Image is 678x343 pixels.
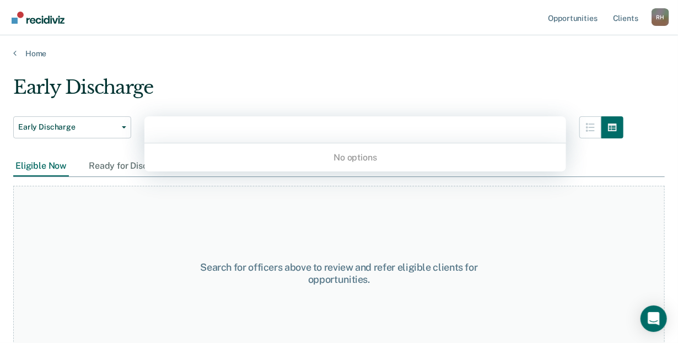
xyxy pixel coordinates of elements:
[176,261,502,285] div: Search for officers above to review and refer eligible clients for opportunities.
[652,8,669,26] button: Profile dropdown button
[144,148,566,167] div: No options
[13,76,623,108] div: Early Discharge
[13,156,69,176] div: Eligible Now
[13,116,131,138] button: Early Discharge
[13,49,665,58] a: Home
[652,8,669,26] div: R H
[12,12,64,24] img: Recidiviz
[18,122,117,132] span: Early Discharge
[87,156,173,176] div: Ready for Discharge
[641,306,667,332] div: Open Intercom Messenger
